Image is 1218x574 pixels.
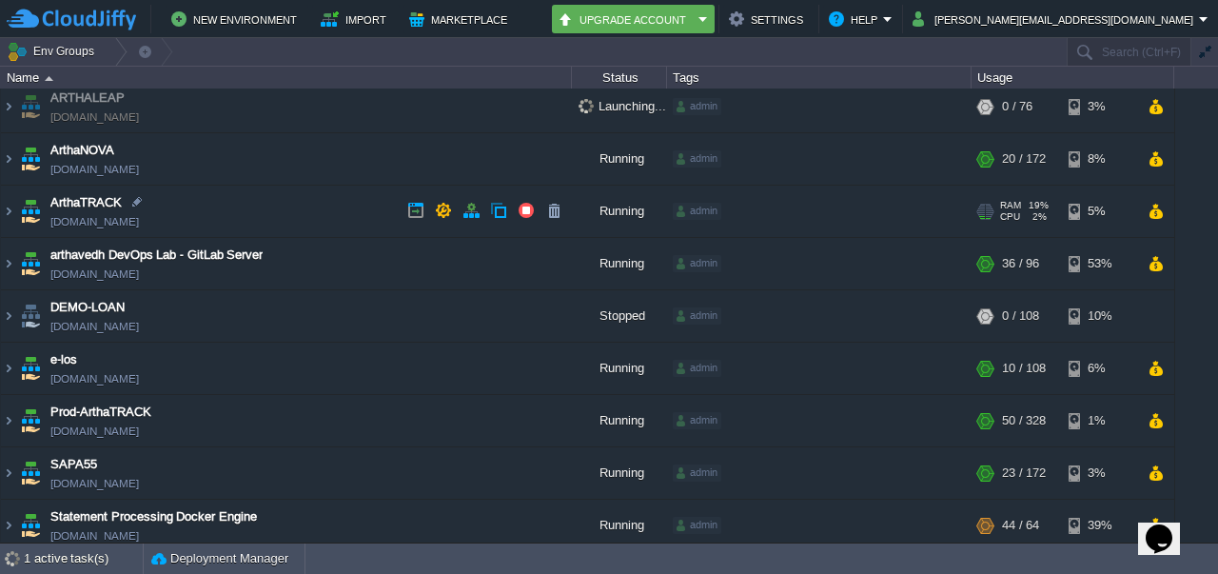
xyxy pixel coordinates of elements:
[50,526,139,545] a: [DOMAIN_NAME]
[573,67,666,89] div: Status
[50,265,139,284] a: [DOMAIN_NAME]
[1000,211,1020,223] span: CPU
[729,8,809,30] button: Settings
[50,141,114,160] a: ArthaNOVA
[1,186,16,237] img: AMDAwAAAACH5BAEAAAAALAAAAAABAAEAAAICRAEAOw==
[1069,290,1130,342] div: 10%
[572,343,667,394] div: Running
[151,549,288,568] button: Deployment Manager
[673,517,721,534] div: admin
[673,360,721,377] div: admin
[45,76,53,81] img: AMDAwAAAACH5BAEAAAAALAAAAAABAAEAAAICRAEAOw==
[558,8,693,30] button: Upgrade Account
[913,8,1199,30] button: [PERSON_NAME][EMAIL_ADDRESS][DOMAIN_NAME]
[673,255,721,272] div: admin
[7,8,136,31] img: CloudJiffy
[1,290,16,342] img: AMDAwAAAACH5BAEAAAAALAAAAAABAAEAAAICRAEAOw==
[572,186,667,237] div: Running
[572,395,667,446] div: Running
[17,133,44,185] img: AMDAwAAAACH5BAEAAAAALAAAAAABAAEAAAICRAEAOw==
[50,317,139,336] a: [DOMAIN_NAME]
[50,108,139,127] a: [DOMAIN_NAME]
[1069,133,1130,185] div: 8%
[1138,498,1199,555] iframe: chat widget
[1000,200,1021,211] span: RAM
[17,343,44,394] img: AMDAwAAAACH5BAEAAAAALAAAAAABAAEAAAICRAEAOw==
[1,395,16,446] img: AMDAwAAAACH5BAEAAAAALAAAAAABAAEAAAICRAEAOw==
[1002,238,1039,289] div: 36 / 96
[1069,81,1130,132] div: 3%
[1002,500,1039,551] div: 44 / 64
[1002,81,1032,132] div: 0 / 76
[1069,395,1130,446] div: 1%
[572,290,667,342] div: Stopped
[50,507,257,526] a: Statement Processing Docker Engine
[1002,343,1046,394] div: 10 / 108
[673,465,721,482] div: admin
[673,150,721,168] div: admin
[17,447,44,499] img: AMDAwAAAACH5BAEAAAAALAAAAAABAAEAAAICRAEAOw==
[1002,395,1046,446] div: 50 / 328
[829,8,883,30] button: Help
[50,298,125,317] a: DEMO-LOAN
[7,38,101,65] button: Env Groups
[50,212,139,231] a: [DOMAIN_NAME]
[1069,238,1130,289] div: 53%
[17,186,44,237] img: AMDAwAAAACH5BAEAAAAALAAAAAABAAEAAAICRAEAOw==
[1002,133,1046,185] div: 20 / 172
[1,343,16,394] img: AMDAwAAAACH5BAEAAAAALAAAAAABAAEAAAICRAEAOw==
[1,500,16,551] img: AMDAwAAAACH5BAEAAAAALAAAAAABAAEAAAICRAEAOw==
[572,238,667,289] div: Running
[2,67,571,89] div: Name
[50,350,77,369] a: e-los
[17,81,44,132] img: AMDAwAAAACH5BAEAAAAALAAAAAABAAEAAAICRAEAOw==
[1069,500,1130,551] div: 39%
[321,8,392,30] button: Import
[673,307,721,325] div: admin
[17,500,44,551] img: AMDAwAAAACH5BAEAAAAALAAAAAABAAEAAAICRAEAOw==
[171,8,303,30] button: New Environment
[673,412,721,429] div: admin
[1069,343,1130,394] div: 6%
[1,81,16,132] img: AMDAwAAAACH5BAEAAAAALAAAAAABAAEAAAICRAEAOw==
[17,238,44,289] img: AMDAwAAAACH5BAEAAAAALAAAAAABAAEAAAICRAEAOw==
[1069,186,1130,237] div: 5%
[1,133,16,185] img: AMDAwAAAACH5BAEAAAAALAAAAAABAAEAAAICRAEAOw==
[1,238,16,289] img: AMDAwAAAACH5BAEAAAAALAAAAAABAAEAAAICRAEAOw==
[409,8,513,30] button: Marketplace
[50,369,139,388] a: [DOMAIN_NAME]
[50,455,97,474] a: SAPA55
[1002,447,1046,499] div: 23 / 172
[1029,200,1049,211] span: 19%
[50,89,125,108] a: ARTHALEAP
[579,99,666,113] span: Launching...
[50,474,139,493] a: [DOMAIN_NAME]
[572,133,667,185] div: Running
[50,403,151,422] a: Prod-ArthaTRACK
[24,544,143,574] div: 1 active task(s)
[50,422,139,441] a: [DOMAIN_NAME]
[50,193,122,212] a: ArthaTRACK
[1002,290,1039,342] div: 0 / 108
[673,98,721,115] div: admin
[1,447,16,499] img: AMDAwAAAACH5BAEAAAAALAAAAAABAAEAAAICRAEAOw==
[1028,211,1047,223] span: 2%
[1069,447,1130,499] div: 3%
[17,395,44,446] img: AMDAwAAAACH5BAEAAAAALAAAAAABAAEAAAICRAEAOw==
[572,500,667,551] div: Running
[972,67,1173,89] div: Usage
[668,67,971,89] div: Tags
[17,290,44,342] img: AMDAwAAAACH5BAEAAAAALAAAAAABAAEAAAICRAEAOw==
[673,203,721,220] div: admin
[50,246,263,265] a: arthavedh DevOps Lab - GitLab Server
[572,447,667,499] div: Running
